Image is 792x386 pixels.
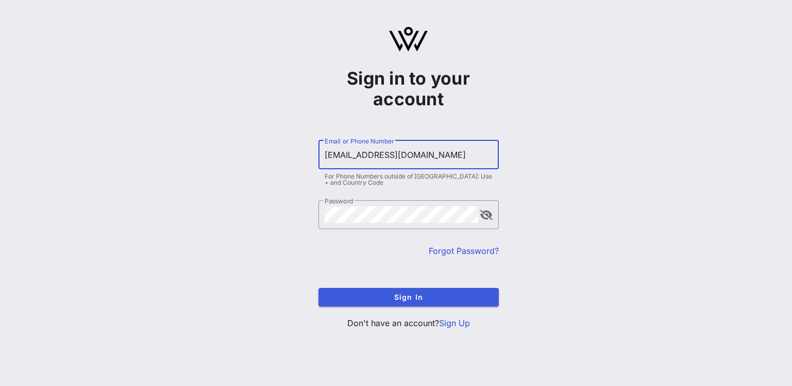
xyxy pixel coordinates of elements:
img: logo.svg [389,27,428,52]
button: Sign In [318,288,499,307]
span: Sign In [327,293,491,301]
label: Password [325,197,353,205]
a: Forgot Password? [429,246,499,256]
button: append icon [480,210,493,220]
h1: Sign in to your account [318,68,499,109]
input: Email or Phone Number [325,147,493,163]
a: Sign Up [439,318,470,328]
div: For Phone Numbers outside of [GEOGRAPHIC_DATA]: Use + and Country Code [325,173,493,186]
label: Email or Phone Number [325,137,394,145]
p: Don't have an account? [318,317,499,329]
